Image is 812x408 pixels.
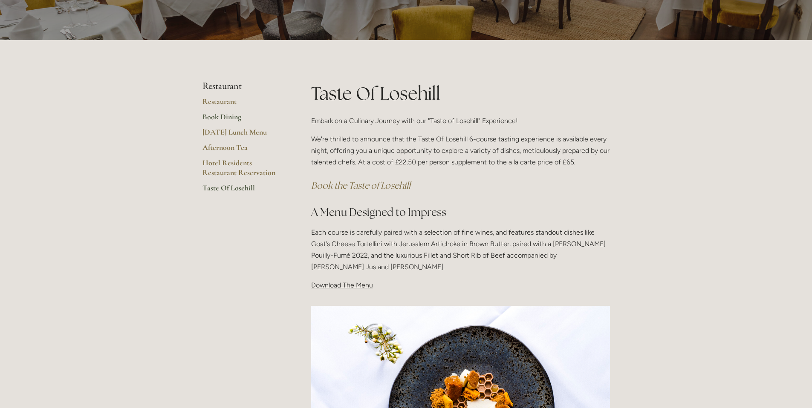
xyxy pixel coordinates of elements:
li: Restaurant [202,81,284,92]
a: Restaurant [202,97,284,112]
a: Book Dining [202,112,284,127]
a: [DATE] Lunch Menu [202,127,284,143]
p: Each course is carefully paired with a selection of fine wines, and features standout dishes like... [311,227,610,273]
a: Afternoon Tea [202,143,284,158]
a: Book the Taste of Losehill [311,180,410,191]
a: Hotel Residents Restaurant Reservation [202,158,284,183]
a: Taste Of Losehill [202,183,284,198]
span: Download The Menu [311,281,373,289]
h1: Taste Of Losehill [311,81,610,106]
p: We're thrilled to announce that the Taste Of Losehill 6-course tasting experience is available ev... [311,133,610,168]
h2: A Menu Designed to Impress [311,205,610,220]
p: Embark on a Culinary Journey with our "Taste of Losehill" Experience! [311,115,610,126]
